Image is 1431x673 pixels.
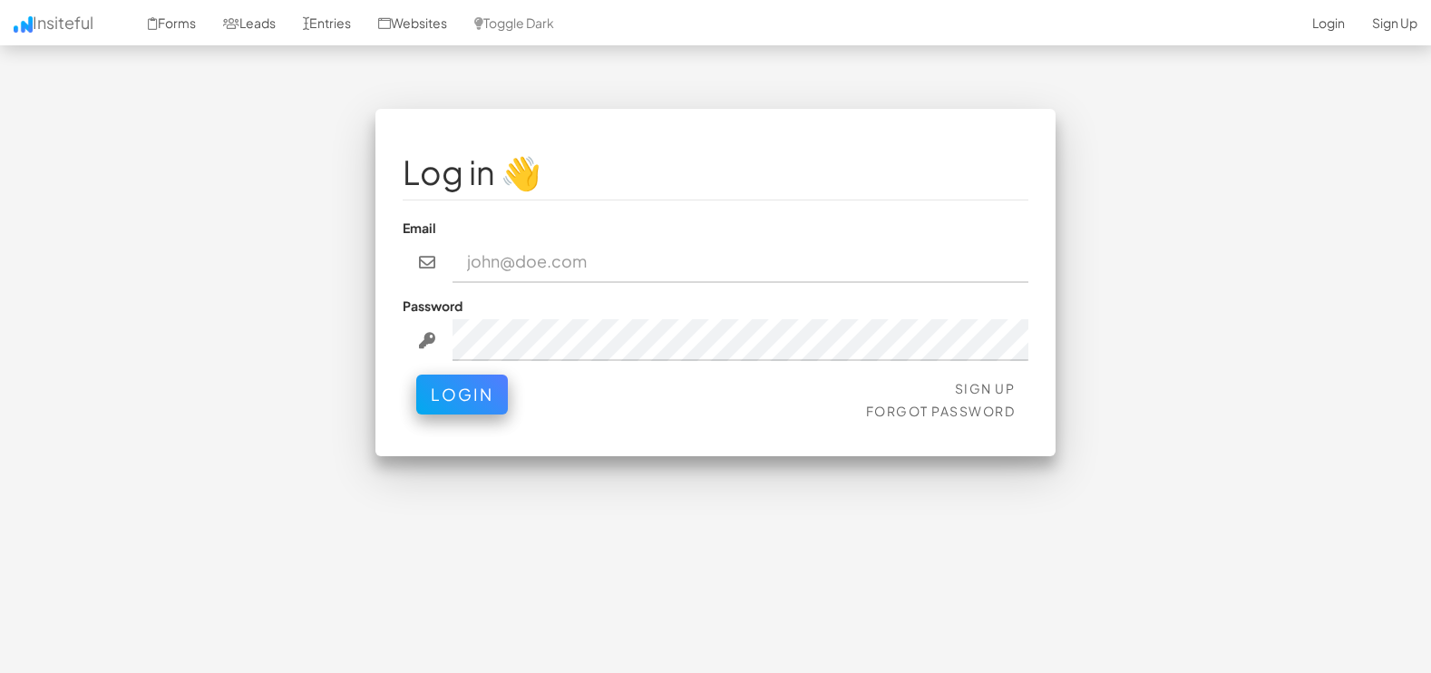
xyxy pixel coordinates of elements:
[403,219,436,237] label: Email
[14,16,33,33] img: icon.png
[416,375,508,415] button: Login
[403,154,1028,190] h1: Log in 👋
[453,241,1029,283] input: john@doe.com
[403,297,462,315] label: Password
[866,403,1016,419] a: Forgot Password
[955,380,1016,396] a: Sign Up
